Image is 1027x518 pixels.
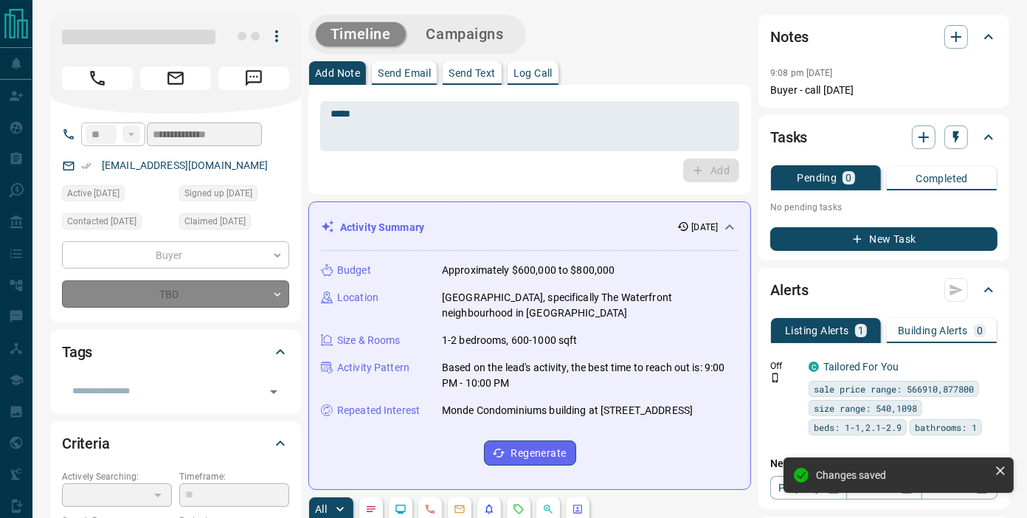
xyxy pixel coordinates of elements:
[770,19,997,55] div: Notes
[916,173,968,184] p: Completed
[898,325,968,336] p: Building Alerts
[692,221,719,234] p: [DATE]
[770,196,997,218] p: No pending tasks
[62,213,172,234] div: Sat Sep 13 2025
[337,263,371,278] p: Budget
[62,280,289,308] div: TBD
[770,125,807,149] h2: Tasks
[62,426,289,461] div: Criteria
[816,469,989,481] div: Changes saved
[81,161,91,171] svg: Email Verified
[442,360,739,391] p: Based on the lead's activity, the best time to reach out is: 9:00 PM - 10:00 PM
[454,503,466,515] svg: Emails
[977,325,983,336] p: 0
[315,68,360,78] p: Add Note
[770,227,997,251] button: New Task
[483,503,495,515] svg: Listing Alerts
[62,432,110,455] h2: Criteria
[442,333,578,348] p: 1-2 bedrooms, 600-1000 sqft
[814,381,974,396] span: sale price range: 566910,877800
[814,401,917,415] span: size range: 540,1098
[321,214,739,241] div: Activity Summary[DATE]
[513,68,553,78] p: Log Call
[395,503,407,515] svg: Lead Browsing Activity
[442,290,739,321] p: [GEOGRAPHIC_DATA], specifically The Waterfront neighbourhood in [GEOGRAPHIC_DATA]
[62,241,289,269] div: Buyer
[315,504,327,514] p: All
[785,325,849,336] p: Listing Alerts
[218,66,289,90] span: Message
[484,441,576,466] button: Regenerate
[337,290,378,305] p: Location
[442,403,693,418] p: Monde Condominiums building at [STREET_ADDRESS]
[915,420,977,435] span: bathrooms: 1
[62,185,172,206] div: Sat Sep 13 2025
[316,22,406,46] button: Timeline
[337,360,409,376] p: Activity Pattern
[62,334,289,370] div: Tags
[337,403,420,418] p: Repeated Interest
[179,470,289,483] p: Timeframe:
[378,68,431,78] p: Send Email
[62,470,172,483] p: Actively Searching:
[184,214,246,229] span: Claimed [DATE]
[263,381,284,402] button: Open
[340,220,424,235] p: Activity Summary
[770,476,846,500] a: Property
[572,503,584,515] svg: Agent Actions
[809,362,819,372] div: condos.ca
[770,25,809,49] h2: Notes
[513,503,525,515] svg: Requests
[140,66,211,90] span: Email
[823,361,899,373] a: Tailored For You
[62,340,92,364] h2: Tags
[442,263,615,278] p: Approximately $600,000 to $800,000
[365,503,377,515] svg: Notes
[337,333,401,348] p: Size & Rooms
[102,159,269,171] a: [EMAIL_ADDRESS][DOMAIN_NAME]
[846,173,851,183] p: 0
[62,66,133,90] span: Call
[798,173,837,183] p: Pending
[67,186,120,201] span: Active [DATE]
[184,186,252,201] span: Signed up [DATE]
[814,420,902,435] span: beds: 1-1,2.1-2.9
[858,325,864,336] p: 1
[770,83,997,98] p: Buyer - call [DATE]
[770,373,781,383] svg: Push Notification Only
[770,278,809,302] h2: Alerts
[412,22,519,46] button: Campaigns
[770,359,800,373] p: Off
[179,185,289,206] div: Sat Sep 13 2025
[424,503,436,515] svg: Calls
[770,272,997,308] div: Alerts
[770,456,997,472] p: New Alert:
[449,68,496,78] p: Send Text
[770,120,997,155] div: Tasks
[179,213,289,234] div: Sat Sep 13 2025
[770,68,833,78] p: 9:08 pm [DATE]
[542,503,554,515] svg: Opportunities
[67,214,136,229] span: Contacted [DATE]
